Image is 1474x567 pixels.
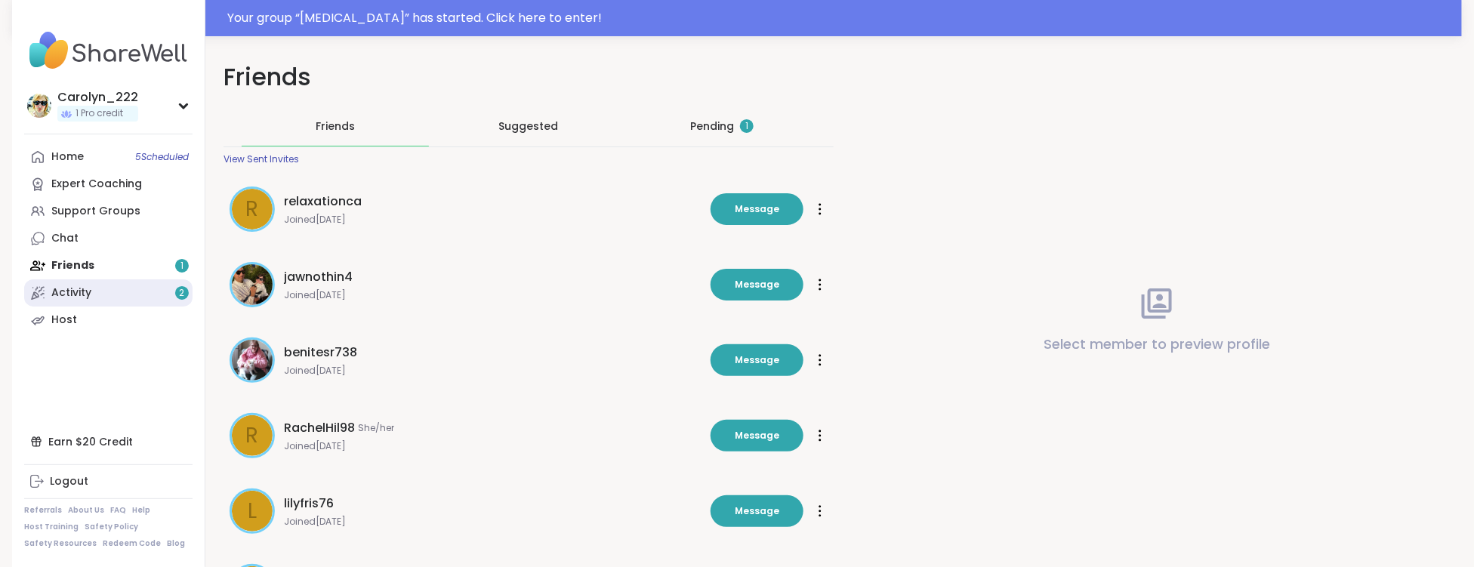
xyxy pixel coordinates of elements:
[284,193,362,211] span: relaxationca
[132,505,150,516] a: Help
[24,505,62,516] a: Referrals
[50,474,88,489] div: Logout
[24,171,193,198] a: Expert Coaching
[167,538,185,549] a: Blog
[735,504,779,518] span: Message
[51,231,79,246] div: Chat
[358,422,394,434] span: She/her
[24,522,79,532] a: Host Training
[85,522,138,532] a: Safety Policy
[711,193,803,225] button: Message
[51,177,142,192] div: Expert Coaching
[284,495,334,513] span: lilyfris76
[246,193,259,225] span: r
[27,94,51,118] img: Carolyn_222
[248,495,257,527] span: l
[711,344,803,376] button: Message
[1044,334,1270,355] p: Select member to preview profile
[24,468,193,495] a: Logout
[224,60,834,94] h1: Friends
[232,340,273,381] img: benitesr738
[232,264,273,305] img: jawnothin4
[711,420,803,451] button: Message
[24,198,193,225] a: Support Groups
[135,151,189,163] span: 5 Scheduled
[246,420,259,451] span: R
[284,419,355,437] span: RachelHil98
[284,365,702,377] span: Joined [DATE]
[24,307,193,334] a: Host
[68,505,104,516] a: About Us
[735,278,779,291] span: Message
[316,119,355,134] span: Friends
[284,214,702,226] span: Joined [DATE]
[180,287,185,300] span: 2
[24,24,193,77] img: ShareWell Nav Logo
[24,225,193,252] a: Chat
[103,538,161,549] a: Redeem Code
[57,89,138,106] div: Carolyn_222
[711,269,803,300] button: Message
[51,313,77,328] div: Host
[735,202,779,216] span: Message
[284,440,702,452] span: Joined [DATE]
[24,279,193,307] a: Activity2
[735,429,779,442] span: Message
[24,428,193,455] div: Earn $20 Credit
[224,153,299,165] div: View Sent Invites
[51,204,140,219] div: Support Groups
[745,120,748,133] span: 1
[284,289,702,301] span: Joined [DATE]
[690,119,754,134] div: Pending
[711,495,803,527] button: Message
[24,538,97,549] a: Safety Resources
[110,505,126,516] a: FAQ
[24,143,193,171] a: Home5Scheduled
[499,119,559,134] span: Suggested
[284,516,702,528] span: Joined [DATE]
[284,268,353,286] span: jawnothin4
[76,107,123,120] span: 1 Pro credit
[51,285,91,300] div: Activity
[227,9,1453,27] div: Your group “ [MEDICAL_DATA] ” has started. Click here to enter!
[284,344,357,362] span: benitesr738
[735,353,779,367] span: Message
[51,149,84,165] div: Home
